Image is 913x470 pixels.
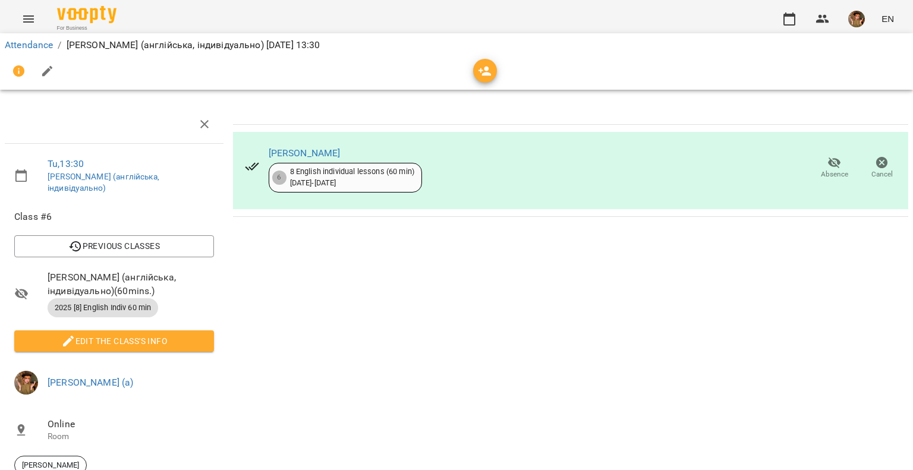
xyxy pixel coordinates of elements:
button: Menu [14,5,43,33]
button: Absence [811,152,858,185]
span: Previous Classes [24,239,204,253]
span: Edit the class's Info [24,334,204,348]
span: Class #6 [14,210,214,224]
nav: breadcrumb [5,38,908,52]
span: 2025 [8] English Indiv 60 min [48,302,158,313]
a: [PERSON_NAME] [269,147,341,159]
button: EN [877,8,899,30]
a: [PERSON_NAME] (англійська, індивідуально) [48,172,159,193]
a: [PERSON_NAME] (а) [48,377,134,388]
span: [PERSON_NAME] (англійська, індивідуально) ( 60 mins. ) [48,270,214,298]
img: 166010c4e833d35833869840c76da126.jpeg [14,371,38,395]
span: EN [881,12,894,25]
button: Cancel [858,152,906,185]
a: Tu , 13:30 [48,158,84,169]
button: Edit the class's Info [14,330,214,352]
button: Previous Classes [14,235,214,257]
a: Attendance [5,39,53,51]
p: [PERSON_NAME] (англійська, індивідуально) [DATE] 13:30 [67,38,320,52]
span: Absence [821,169,848,179]
img: Voopty Logo [57,6,117,23]
img: 166010c4e833d35833869840c76da126.jpeg [848,11,865,27]
li: / [58,38,61,52]
p: Room [48,431,214,443]
div: 8 English individual lessons (60 min) [DATE] - [DATE] [290,166,414,188]
div: 6 [272,171,287,185]
span: Cancel [871,169,893,179]
span: For Business [57,24,117,32]
span: Online [48,417,214,431]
